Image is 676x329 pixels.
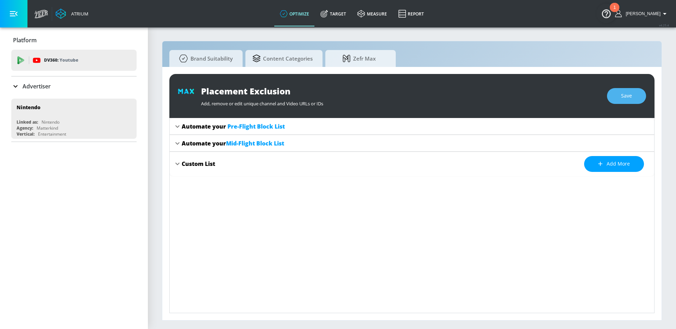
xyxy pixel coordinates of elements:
div: Agency: [17,125,33,131]
div: Vertical: [17,131,35,137]
p: Advertiser [23,82,51,90]
div: Nintendo [42,119,60,125]
button: Save [607,88,646,104]
div: Custom ListAdd more [170,152,654,176]
span: Brand Suitability [176,50,233,67]
button: Add more [584,156,644,172]
div: Custom List [182,160,215,168]
div: NintendoLinked as:NintendoAgency:MatterkindVertical:Entertainment [11,99,137,139]
div: DV360: Youtube [11,50,137,71]
div: Platform [11,30,137,50]
div: Nintendo [17,104,40,111]
div: Matterkind [37,125,58,131]
a: Atrium [56,8,88,19]
span: v 4.25.4 [659,23,669,27]
a: measure [352,1,393,26]
div: Add, remove or edit unique channel and Video URLs or IDs [201,97,600,107]
p: Youtube [60,56,78,64]
a: Report [393,1,430,26]
a: optimize [274,1,315,26]
span: Zefr Max [332,50,386,67]
p: DV360: [44,56,78,64]
span: Pre-Flight Block List [227,123,285,130]
div: Automate your Pre-Flight Block List [170,118,654,135]
a: Target [315,1,352,26]
div: Automate your [182,123,285,130]
span: Mid-Flight Block List [226,139,284,147]
div: Linked as: [17,119,38,125]
span: Content Categories [252,50,313,67]
div: Advertiser [11,76,137,96]
div: Placement Exclusion [201,85,600,97]
button: Open Resource Center, 1 new notification [596,4,616,23]
div: 1 [613,7,616,17]
div: Automate yourMid-Flight Block List [170,135,654,152]
p: Platform [13,36,37,44]
div: Entertainment [38,131,66,137]
span: Add more [598,160,630,168]
span: login as: anthony.rios@zefr.com [623,11,661,16]
button: [PERSON_NAME] [615,10,669,18]
span: Save [621,92,632,100]
div: Atrium [68,11,88,17]
div: Automate your [182,139,284,147]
